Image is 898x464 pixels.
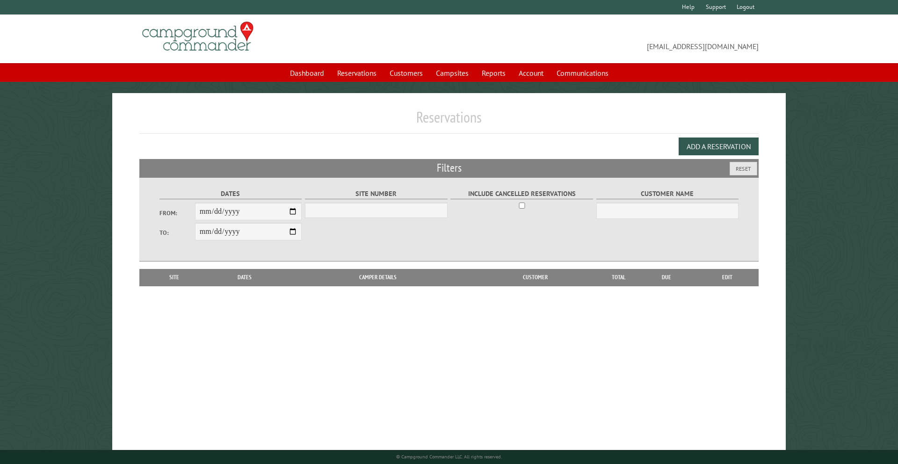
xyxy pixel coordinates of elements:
a: Reports [476,64,511,82]
label: Include Cancelled Reservations [450,188,593,199]
label: Dates [159,188,302,199]
button: Add a Reservation [679,138,759,155]
label: Customer Name [596,188,739,199]
h2: Filters [139,159,759,177]
a: Reservations [332,64,382,82]
img: Campground Commander [139,18,256,55]
a: Account [513,64,549,82]
th: Due [637,269,696,286]
a: Dashboard [284,64,330,82]
a: Communications [551,64,614,82]
label: To: [159,228,195,237]
th: Edit [696,269,759,286]
th: Camper Details [285,269,471,286]
h1: Reservations [139,108,759,134]
th: Total [600,269,637,286]
th: Dates [205,269,285,286]
th: Site [144,269,205,286]
label: From: [159,209,195,217]
label: Site Number [305,188,448,199]
th: Customer [471,269,600,286]
a: Customers [384,64,428,82]
span: [EMAIL_ADDRESS][DOMAIN_NAME] [449,26,759,52]
small: © Campground Commander LLC. All rights reserved. [396,454,502,460]
a: Campsites [430,64,474,82]
button: Reset [730,162,757,175]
